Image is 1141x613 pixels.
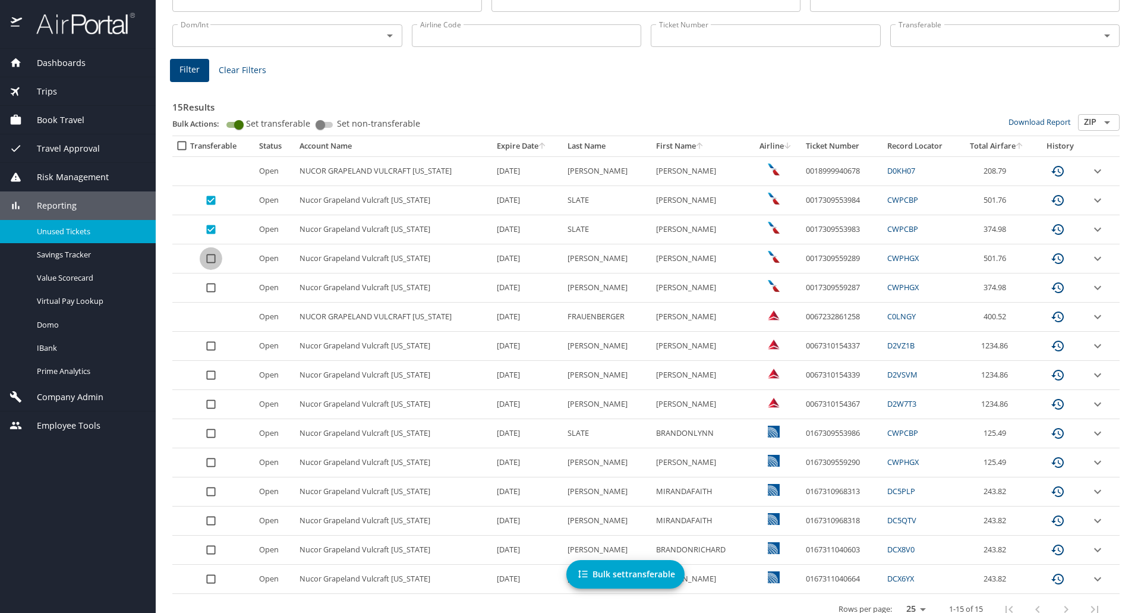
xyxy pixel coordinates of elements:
td: [PERSON_NAME] [563,477,651,507]
a: DC5QTV [887,515,916,526]
button: add [566,560,685,589]
td: Nucor Grapeland Vulcraft [US_STATE] [295,565,493,594]
span: Company Admin [22,391,103,404]
td: [DATE] [492,536,563,565]
img: American Airlines [768,164,780,175]
a: Download Report [1008,117,1071,127]
button: expand row [1090,485,1105,499]
img: United Airlines [768,484,780,496]
a: DCX6YX [887,573,914,584]
td: Open [254,448,295,477]
td: Nucor Grapeland Vulcraft [US_STATE] [295,274,493,303]
td: Open [254,419,295,448]
td: Open [254,477,295,507]
td: [PERSON_NAME] [563,244,651,274]
img: Delta Airlines [768,367,780,379]
td: Nucor Grapeland Vulcraft [US_STATE] [295,507,493,536]
button: expand row [1090,426,1105,441]
td: 0167310968318 [801,507,882,536]
a: D2W7T3 [887,398,916,409]
span: Reporting [22,199,77,212]
button: Open [1099,114,1115,131]
td: [DATE] [492,186,563,215]
td: 0018999940678 [801,156,882,186]
img: United Airlines [768,513,780,525]
td: SLATE [563,215,651,244]
td: 0167309553986 [801,419,882,448]
td: 0167310968313 [801,477,882,507]
td: NUCOR GRAPELAND VULCRAFT [US_STATE] [295,156,493,186]
td: [DATE] [492,361,563,390]
a: D2VZ1B [887,340,915,351]
td: Nucor Grapeland Vulcraft [US_STATE] [295,361,493,390]
td: [DATE] [492,332,563,361]
td: MIRANDAFAITH [651,507,751,536]
button: expand row [1090,455,1105,470]
button: expand row [1090,193,1105,208]
td: [PERSON_NAME] [651,332,751,361]
th: Account Name [295,136,493,156]
td: 374.98 [959,215,1035,244]
button: expand row [1090,281,1105,295]
td: 0017309559287 [801,274,882,303]
span: Risk Management [22,171,109,184]
td: 0067232861258 [801,303,882,332]
button: Clear Filters [214,59,271,81]
td: [DATE] [492,565,563,594]
td: 243.82 [959,507,1035,536]
a: D0KH07 [887,165,915,176]
button: expand row [1090,310,1105,324]
button: expand row [1090,514,1105,528]
button: Open [382,27,398,44]
span: Set transferable [246,120,310,128]
th: Last Name [563,136,651,156]
td: Open [254,390,295,419]
td: [PERSON_NAME] [563,156,651,186]
td: 0017309553984 [801,186,882,215]
td: [PERSON_NAME] [563,390,651,419]
td: 1234.86 [959,361,1035,390]
td: [PERSON_NAME] [563,565,651,594]
td: MIRANDAFAITH [651,477,751,507]
td: [PERSON_NAME] [563,332,651,361]
a: DC5PLP [887,486,915,496]
td: 243.82 [959,565,1035,594]
span: Travel Approval [22,142,100,155]
button: expand row [1090,164,1105,178]
td: [PERSON_NAME] [651,244,751,274]
td: 501.76 [959,244,1035,274]
p: Rows per page: [839,605,892,613]
td: 400.52 [959,303,1035,332]
img: United Airlines [768,426,780,438]
a: C0LNGY [887,311,916,322]
td: [PERSON_NAME] [563,507,651,536]
td: 0067310154337 [801,332,882,361]
td: Open [254,332,295,361]
span: Dashboards [22,56,86,70]
img: 8rwABk7GC6UtGatwAAAABJRU5ErkJggg== [768,571,780,583]
span: Savings Tracker [37,249,141,260]
td: [DATE] [492,507,563,536]
td: NUCOR GRAPELAND VULCRAFT [US_STATE] [295,303,493,332]
th: History [1035,136,1086,156]
th: Expire Date [492,136,563,156]
td: FRAUENBERGER [563,303,651,332]
td: 501.76 [959,186,1035,215]
td: Nucor Grapeland Vulcraft [US_STATE] [295,332,493,361]
td: [PERSON_NAME] [563,448,651,477]
td: Open [254,536,295,565]
p: Bulk Actions: [172,118,229,129]
button: sort [696,143,704,150]
a: CWPCBP [887,427,918,438]
td: 1234.86 [959,332,1035,361]
td: [PERSON_NAME] [651,186,751,215]
th: Ticket Number [801,136,882,156]
td: 125.49 [959,448,1035,477]
td: Nucor Grapeland Vulcraft [US_STATE] [295,536,493,565]
td: 1234.86 [959,390,1035,419]
span: Value Scorecard [37,272,141,284]
th: Airline [751,136,800,156]
a: CWPCBP [887,224,918,234]
th: Total Airfare [959,136,1035,156]
td: [DATE] [492,448,563,477]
